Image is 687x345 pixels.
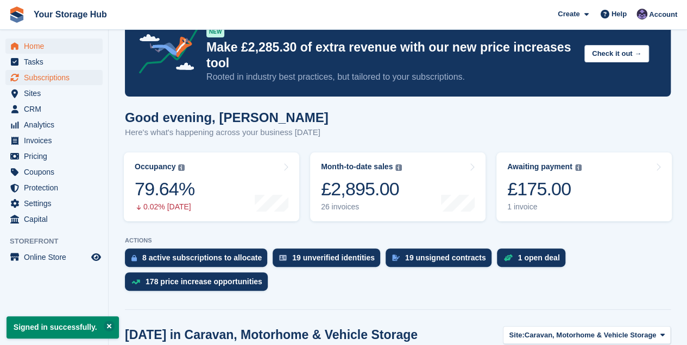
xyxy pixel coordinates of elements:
a: 19 unverified identities [273,248,386,272]
span: Invoices [24,133,89,148]
div: 26 invoices [321,202,402,212]
div: Month-to-date sales [321,162,393,171]
a: menu [5,39,103,54]
a: menu [5,117,103,132]
a: menu [5,212,103,227]
img: price_increase_opportunities-93ffe204e8149a01c8c9dc8f82e8f89637d9d84a8eef4429ea346261dce0b2c0.svg [131,279,140,284]
a: 8 active subscriptions to allocate [125,248,273,272]
p: Here's what's happening across your business [DATE] [125,126,329,139]
div: NEW [206,27,224,37]
span: Storefront [10,236,108,247]
a: menu [5,70,103,85]
a: Occupancy 79.64% 0.02% [DATE] [124,152,299,221]
div: £175.00 [507,178,582,200]
div: 79.64% [135,178,194,200]
span: Sites [24,86,89,101]
a: 19 unsigned contracts [386,248,497,272]
span: Analytics [24,117,89,132]
a: menu [5,54,103,69]
a: menu [5,180,103,195]
a: menu [5,133,103,148]
div: Awaiting payment [507,162,572,171]
div: Occupancy [135,162,175,171]
h1: Good evening, [PERSON_NAME] [125,110,329,125]
span: Tasks [24,54,89,69]
span: Settings [24,196,89,211]
span: Home [24,39,89,54]
a: 1 open deal [497,248,571,272]
img: price-adjustments-announcement-icon-8257ccfd72463d97f412b2fc003d46551f7dbcb40ab6d574587a9cd5c0d94... [130,16,206,78]
img: icon-info-grey-7440780725fd019a000dd9b08b2336e03edf1995a4989e88bcd33f0948082b44.svg [575,164,582,171]
a: menu [5,86,103,101]
span: Create [558,9,579,20]
a: Your Storage Hub [29,5,111,23]
button: Check it out → [584,45,649,63]
div: 1 open deal [518,253,560,262]
div: 19 unsigned contracts [405,253,486,262]
span: Online Store [24,250,89,265]
a: 178 price increase opportunities [125,272,273,296]
a: Month-to-date sales £2,895.00 26 invoices [310,152,486,221]
span: Capital [24,212,89,227]
a: Awaiting payment £175.00 1 invoice [496,152,672,221]
a: menu [5,196,103,211]
p: Make £2,285.30 of extra revenue with our new price increases tool [206,40,576,71]
img: icon-info-grey-7440780725fd019a000dd9b08b2336e03edf1995a4989e88bcd33f0948082b44.svg [178,164,185,171]
div: 0.02% [DATE] [135,202,194,212]
div: 1 invoice [507,202,582,212]
span: CRM [24,101,89,117]
a: menu [5,164,103,180]
img: icon-info-grey-7440780725fd019a000dd9b08b2336e03edf1995a4989e88bcd33f0948082b44.svg [395,164,402,171]
img: Liam Beddard [636,9,647,20]
div: £2,895.00 [321,178,402,200]
div: 19 unverified identities [292,253,375,262]
button: Site: Caravan, Motorhome & Vehicle Storage [503,326,671,344]
div: 8 active subscriptions to allocate [142,253,262,262]
span: Pricing [24,149,89,164]
span: Caravan, Motorhome & Vehicle Storage [525,330,657,341]
a: menu [5,149,103,164]
span: Account [649,9,677,20]
span: Subscriptions [24,70,89,85]
span: Site: [509,330,524,341]
a: Preview store [90,251,103,264]
img: active_subscription_to_allocate_icon-d502201f5373d7db506a760aba3b589e785aa758c864c3986d89f69b8ff3... [131,254,137,261]
p: ACTIONS [125,237,671,244]
div: 178 price increase opportunities [146,277,262,286]
span: Coupons [24,164,89,180]
a: menu [5,250,103,265]
a: menu [5,101,103,117]
img: contract_signature_icon-13c848040528278c33f63329250d36e43548de30e8caae1d1a13099fd9432cc5.svg [392,254,400,261]
p: Rooted in industry best practices, but tailored to your subscriptions. [206,71,576,83]
h2: [DATE] in Caravan, Motorhome & Vehicle Storage [125,328,418,342]
span: Protection [24,180,89,195]
img: stora-icon-8386f47178a22dfd0bd8f6a31ec36ba5ce8667c1dd55bd0f319d3a0aa187defe.svg [9,7,25,23]
img: verify_identity-adf6edd0f0f0b5bbfe63781bf79b02c33cf7c696d77639b501bdc392416b5a36.svg [279,254,287,261]
p: Signed in successfully. [7,316,119,338]
img: deal-1b604bf984904fb50ccaf53a9ad4b4a5d6e5aea283cecdc64d6e3604feb123c2.svg [503,254,513,261]
span: Help [612,9,627,20]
